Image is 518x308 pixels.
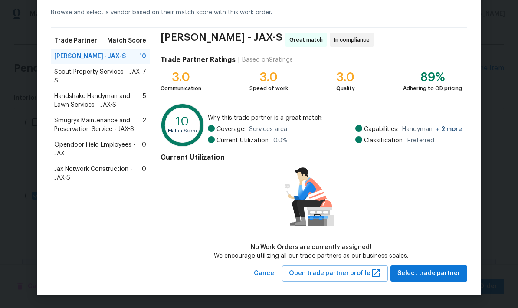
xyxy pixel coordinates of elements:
[54,68,142,85] span: Scout Property Services - JAX-S
[397,268,460,279] span: Select trade partner
[407,136,434,145] span: Preferred
[54,116,142,134] span: Smugrys Maintenance and Preservation Service - JAX-S
[289,268,381,279] span: Open trade partner profile
[364,136,404,145] span: Classification:
[161,33,282,47] span: [PERSON_NAME] - JAX-S
[142,68,146,85] span: 7
[402,125,462,134] span: Handyman
[161,84,201,93] div: Communication
[403,73,462,82] div: 89%
[176,115,189,128] text: 10
[254,268,276,279] span: Cancel
[214,243,408,252] div: No Work Orders are currently assigned!
[390,265,467,282] button: Select trade partner
[242,56,293,64] div: Based on 9 ratings
[214,252,408,260] div: We encourage utilizing all our trade partners as our business scales.
[249,73,288,82] div: 3.0
[142,141,146,158] span: 0
[364,125,399,134] span: Capabilities:
[250,265,279,282] button: Cancel
[54,141,142,158] span: Opendoor Field Employees - JAX
[54,92,143,109] span: Handshake Handyman and Lawn Services - JAX-S
[249,84,288,93] div: Speed of work
[236,56,242,64] div: |
[216,136,270,145] span: Current Utilization:
[54,52,126,61] span: [PERSON_NAME] - JAX-S
[336,73,355,82] div: 3.0
[208,114,462,122] span: Why this trade partner is a great match:
[54,165,142,182] span: Jax Network Construction - JAX-S
[249,125,287,134] span: Services area
[336,84,355,93] div: Quality
[168,128,197,133] text: Match Score
[161,153,462,162] h4: Current Utilization
[282,265,388,282] button: Open trade partner profile
[216,125,246,134] span: Coverage:
[334,36,373,44] span: In compliance
[161,56,236,64] h4: Trade Partner Ratings
[142,116,146,134] span: 2
[54,36,97,45] span: Trade Partner
[143,92,146,109] span: 5
[142,165,146,182] span: 0
[436,126,462,132] span: + 2 more
[139,52,146,61] span: 10
[107,36,146,45] span: Match Score
[273,136,288,145] span: 0.0 %
[289,36,326,44] span: Great match
[403,84,462,93] div: Adhering to OD pricing
[161,73,201,82] div: 3.0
